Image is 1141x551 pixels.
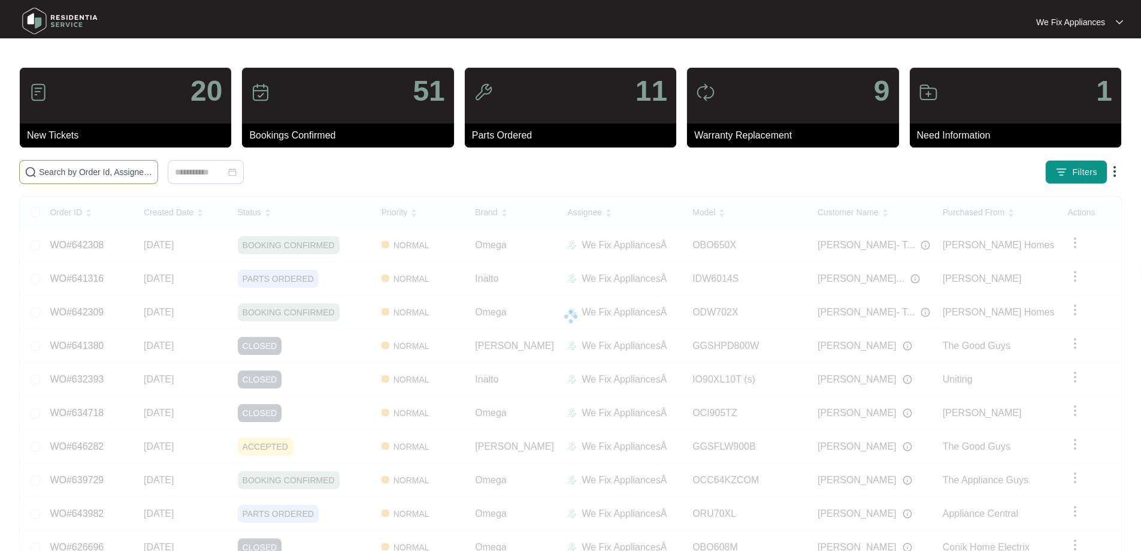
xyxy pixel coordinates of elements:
p: New Tickets [27,128,231,143]
button: filter iconFilters [1045,160,1107,184]
img: icon [251,83,270,102]
p: Bookings Confirmed [249,128,453,143]
p: 20 [190,77,222,106]
img: search-icon [25,166,37,178]
img: dropdown arrow [1107,164,1122,179]
p: 1 [1096,77,1112,106]
img: icon [29,83,48,102]
img: icon [696,83,715,102]
img: icon [474,83,493,102]
img: icon [919,83,938,102]
input: Search by Order Id, Assignee Name, Customer Name, Brand and Model [39,165,153,179]
img: filter icon [1055,166,1067,178]
p: 51 [413,77,444,106]
p: We Fix Appliances [1036,16,1105,28]
p: Need Information [917,128,1121,143]
p: Warranty Replacement [694,128,898,143]
span: Filters [1072,166,1097,179]
p: 11 [635,77,667,106]
p: Parts Ordered [472,128,676,143]
img: residentia service logo [18,3,102,39]
img: dropdown arrow [1116,19,1123,25]
p: 9 [874,77,890,106]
